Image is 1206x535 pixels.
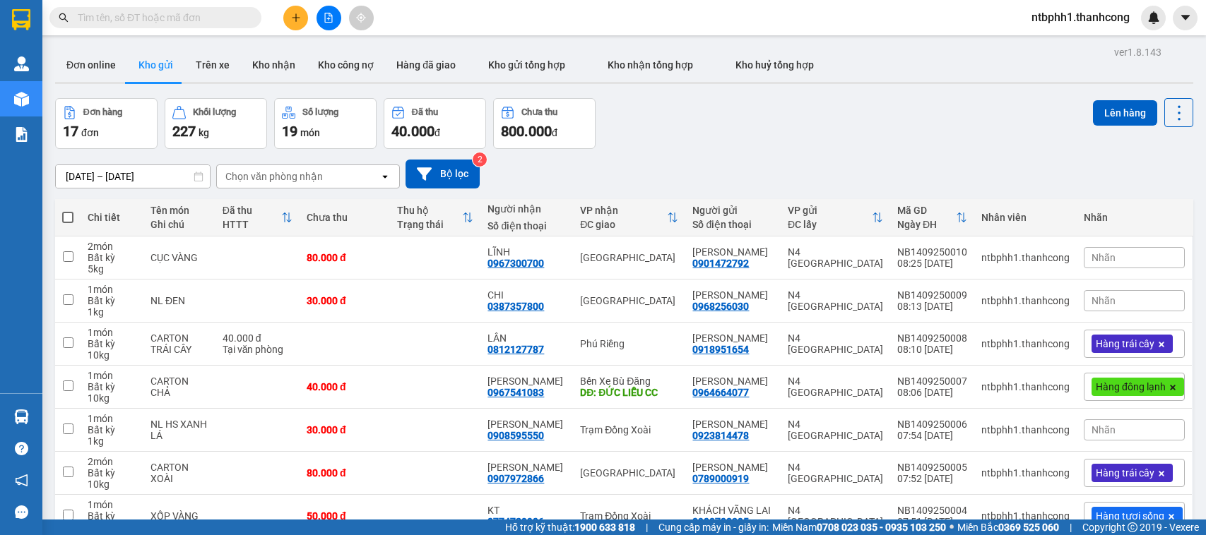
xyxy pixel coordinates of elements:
[897,344,967,355] div: 08:10 [DATE]
[302,107,338,117] div: Số lượng
[150,205,208,216] div: Tên món
[580,252,678,263] div: [GEOGRAPHIC_DATA]
[14,127,29,142] img: solution-icon
[274,98,377,149] button: Số lượng19món
[88,510,136,522] div: Bất kỳ
[580,387,678,398] div: DĐ: ĐỨC LIỄU CC
[88,295,136,306] div: Bất kỳ
[574,522,635,533] strong: 1900 633 818
[88,241,136,252] div: 2 món
[317,6,341,30] button: file-add
[897,516,967,527] div: 07:51 [DATE]
[788,205,872,216] div: VP gửi
[487,387,544,398] div: 0967541083
[397,205,462,216] div: Thu hộ
[692,419,773,430] div: NGUYỄN THỊ LAN ANH
[434,127,440,138] span: đ
[788,375,883,398] div: N4 [GEOGRAPHIC_DATA]
[950,524,954,530] span: ⚪️
[385,48,467,82] button: Hàng đã giao
[215,199,300,236] th: Toggle SortBy
[1096,380,1166,393] span: Hàng đông lạnh
[521,107,557,117] div: Chưa thu
[300,127,320,138] span: món
[692,246,773,258] div: ĐẶNG VĂN LÂM
[580,219,667,230] div: ĐC giao
[1020,8,1141,26] span: ntbphh1.thanhcong
[692,205,773,216] div: Người gửi
[692,387,749,398] div: 0964664077
[88,327,136,338] div: 1 món
[552,127,557,138] span: đ
[307,295,383,306] div: 30.000 đ
[150,419,208,441] div: NL HS XANH LÁ
[150,375,208,398] div: CARTON CHẢ
[184,48,241,82] button: Trên xe
[307,467,383,479] div: 80.000 đ
[88,284,136,295] div: 1 món
[658,519,769,535] span: Cung cấp máy in - giấy in:
[15,505,28,519] span: message
[487,246,566,258] div: LĨNH
[608,59,693,71] span: Kho nhận tổng hợp
[88,263,136,275] div: 5 kg
[1096,467,1154,479] span: Hàng trái cây
[150,219,208,230] div: Ghi chú
[150,252,208,263] div: CỤC VÀNG
[897,462,967,473] div: NB1409250005
[56,165,210,188] input: Select a date range.
[193,107,236,117] div: Khối lượng
[412,107,438,117] div: Đã thu
[487,516,544,527] div: 0774729906
[781,199,890,236] th: Toggle SortBy
[88,456,136,467] div: 2 món
[487,332,566,344] div: LÂN
[150,462,208,484] div: CARTON XOÀI
[981,252,1070,263] div: ntbphh1.thanhcong
[788,246,883,269] div: N4 [GEOGRAPHIC_DATA]
[1179,11,1192,24] span: caret-down
[88,479,136,490] div: 10 kg
[692,332,773,344] div: LÊ THỊ KHÁNH LY
[580,205,667,216] div: VP nhận
[384,98,486,149] button: Đã thu40.000đ
[241,48,307,82] button: Kho nhận
[356,13,366,23] span: aim
[307,381,383,392] div: 40.000 đ
[307,510,383,522] div: 50.000 đ
[735,59,814,71] span: Kho huỷ tổng hợp
[150,510,208,522] div: XỐP VÀNG
[12,9,30,30] img: logo-vxr
[1128,522,1137,532] span: copyright
[88,392,136,404] div: 10 kg
[1092,295,1116,306] span: Nhãn
[788,462,883,484] div: N4 [GEOGRAPHIC_DATA]
[981,381,1070,392] div: ntbphh1.thanhcong
[63,123,78,140] span: 17
[981,338,1070,349] div: ntbphh1.thanhcong
[580,510,678,522] div: Trạm Đồng Xoài
[487,220,566,232] div: Số điện thoại
[580,467,678,479] div: [GEOGRAPHIC_DATA]
[307,48,385,82] button: Kho công nợ
[897,246,967,258] div: NB1409250010
[127,48,184,82] button: Kho gửi
[88,467,136,479] div: Bất kỳ
[88,370,136,381] div: 1 món
[307,212,383,223] div: Chưa thu
[897,387,967,398] div: 08:06 [DATE]
[788,505,883,527] div: N4 [GEOGRAPHIC_DATA]
[15,474,28,487] span: notification
[692,219,773,230] div: Số điện thoại
[307,424,383,435] div: 30.000 đ
[981,510,1070,522] div: ntbphh1.thanhcong
[397,219,462,230] div: Trạng thái
[88,212,136,223] div: Chi tiết
[897,505,967,516] div: NB1409250004
[580,338,678,349] div: Phú Riềng
[692,505,773,516] div: KHÁCH VÃNG LAI
[817,522,946,533] strong: 0708 023 035 - 0935 103 250
[981,212,1070,223] div: Nhân viên
[391,123,434,140] span: 40.000
[580,295,678,306] div: [GEOGRAPHIC_DATA]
